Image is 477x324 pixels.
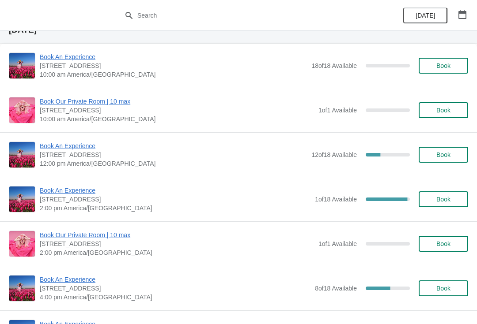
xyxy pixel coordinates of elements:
[40,293,310,302] span: 4:00 pm America/[GEOGRAPHIC_DATA]
[9,142,35,168] img: Book An Experience | 1815 North Milwaukee Avenue, Chicago, IL, USA | 12:00 pm America/Chicago
[40,284,310,293] span: [STREET_ADDRESS]
[9,276,35,301] img: Book An Experience | 1815 North Milwaukee Avenue, Chicago, IL, USA | 4:00 pm America/Chicago
[40,195,310,204] span: [STREET_ADDRESS]
[416,12,435,19] span: [DATE]
[436,285,450,292] span: Book
[311,62,357,69] span: 18 of 18 Available
[318,240,357,247] span: 1 of 1 Available
[403,7,447,23] button: [DATE]
[419,236,468,252] button: Book
[40,239,314,248] span: [STREET_ADDRESS]
[40,142,307,150] span: Book An Experience
[436,240,450,247] span: Book
[315,285,357,292] span: 8 of 18 Available
[9,186,35,212] img: Book An Experience | 1815 North Milwaukee Avenue, Chicago, IL, USA | 2:00 pm America/Chicago
[40,150,307,159] span: [STREET_ADDRESS]
[419,102,468,118] button: Book
[40,204,310,212] span: 2:00 pm America/[GEOGRAPHIC_DATA]
[40,186,310,195] span: Book An Experience
[40,70,307,79] span: 10:00 am America/[GEOGRAPHIC_DATA]
[315,196,357,203] span: 1 of 18 Available
[318,107,357,114] span: 1 of 1 Available
[419,147,468,163] button: Book
[40,106,314,115] span: [STREET_ADDRESS]
[311,151,357,158] span: 12 of 18 Available
[436,62,450,69] span: Book
[9,97,35,123] img: Book Our Private Room | 10 max | 1815 N. Milwaukee Ave., Chicago, IL 60647 | 10:00 am America/Chi...
[419,58,468,74] button: Book
[419,280,468,296] button: Book
[9,53,35,78] img: Book An Experience | 1815 North Milwaukee Avenue, Chicago, IL, USA | 10:00 am America/Chicago
[40,115,314,123] span: 10:00 am America/[GEOGRAPHIC_DATA]
[40,275,310,284] span: Book An Experience
[436,107,450,114] span: Book
[40,248,314,257] span: 2:00 pm America/[GEOGRAPHIC_DATA]
[137,7,358,23] input: Search
[419,191,468,207] button: Book
[436,196,450,203] span: Book
[40,97,314,106] span: Book Our Private Room | 10 max
[436,151,450,158] span: Book
[40,231,314,239] span: Book Our Private Room | 10 max
[40,61,307,70] span: [STREET_ADDRESS]
[40,159,307,168] span: 12:00 pm America/[GEOGRAPHIC_DATA]
[40,52,307,61] span: Book An Experience
[9,231,35,257] img: Book Our Private Room | 10 max | 1815 N. Milwaukee Ave., Chicago, IL 60647 | 2:00 pm America/Chicago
